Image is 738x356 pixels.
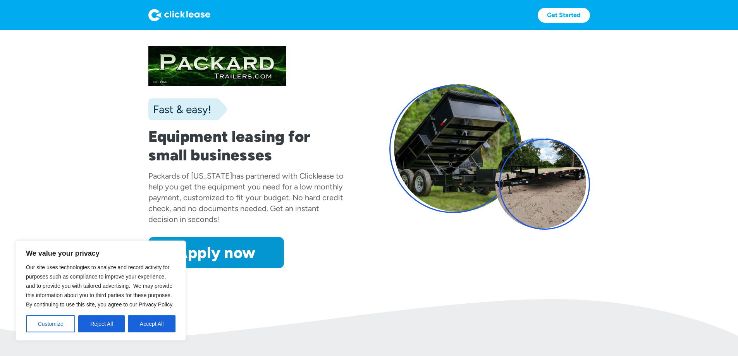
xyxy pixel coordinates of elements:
p: We value your privacy [26,249,175,258]
div: has partnered with Clicklease to help you get the equipment you need for a low monthly payment, c... [148,171,344,224]
a: Apply now [148,237,284,268]
div: Fast & easy! [148,101,211,117]
h1: Equipment leasing for small businesses [148,127,349,164]
img: Logo [148,9,210,21]
button: Reject All [78,315,125,332]
button: Customize [26,315,75,332]
div: Packards of [US_STATE] [148,171,232,181]
span: Our site uses technologies to analyze and record activity for purposes such as compliance to impr... [26,264,174,308]
div: We value your privacy [15,241,186,341]
button: Accept All [128,315,175,332]
a: Get Started [538,8,590,23]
